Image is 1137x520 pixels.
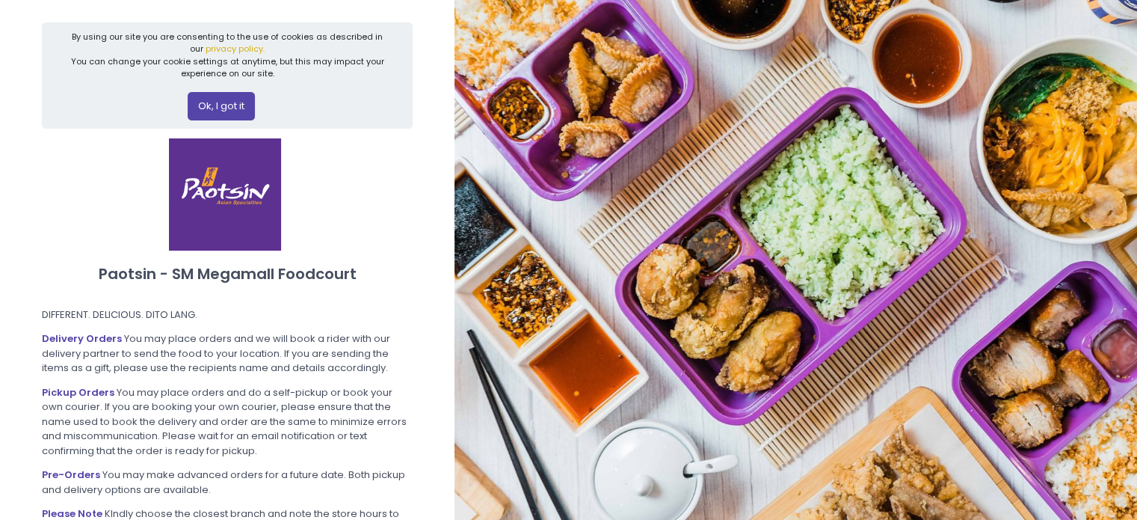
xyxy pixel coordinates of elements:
[42,308,413,322] div: DIFFERENT. DELICIOUS. DITO LANG.
[42,468,413,497] div: You may make advanced orders for a future date. Both pickup and delivery options are available.
[42,251,413,298] div: Paotsin - SM Megamall Foodcourt
[188,92,255,120] button: Ok, I got it
[42,331,122,346] b: Delivery Orders
[67,31,388,80] div: By using our site you are consenting to the use of cookies as described in our You can change you...
[206,43,265,55] a: privacy policy.
[42,331,413,376] div: You may place orders and we will book a rider with our delivery partner to send the food to your ...
[42,468,100,482] b: Pre-Orders
[169,138,281,251] img: Paotsin Asian Specialties
[42,385,413,459] div: You may place orders and do a self-pickup or book your own courier. If you are booking your own c...
[42,385,114,400] b: Pickup Orders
